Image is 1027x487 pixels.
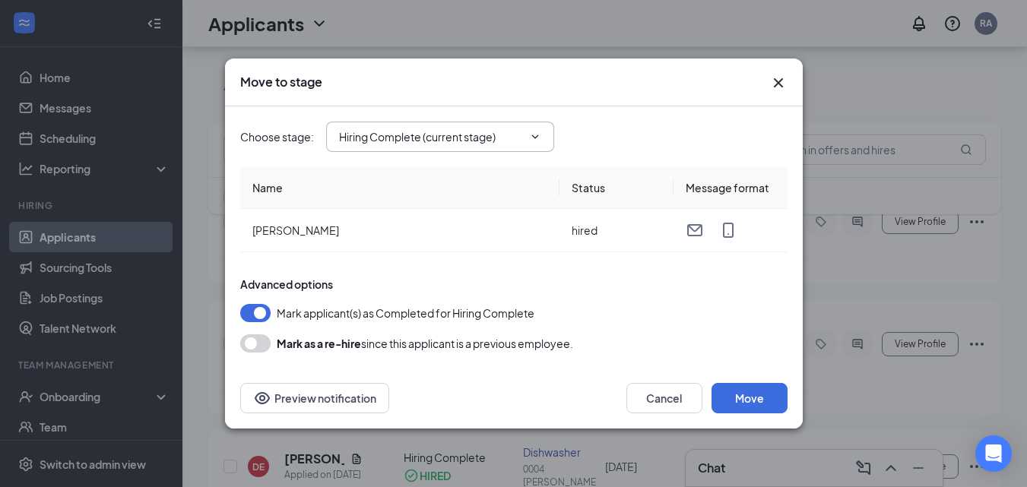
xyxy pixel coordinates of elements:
span: [PERSON_NAME] [252,223,339,237]
b: Mark as a re-hire [277,337,361,350]
svg: MobileSms [719,221,737,239]
button: Preview notificationEye [240,383,389,413]
th: Name [240,167,559,209]
h3: Move to stage [240,74,322,90]
th: Message format [674,167,788,209]
span: Mark applicant(s) as Completed for Hiring Complete [277,304,534,322]
svg: Cross [769,74,788,92]
th: Status [559,167,674,209]
div: Advanced options [240,277,788,292]
svg: ChevronDown [529,131,541,143]
span: Choose stage : [240,128,314,145]
button: Move [712,383,788,413]
button: Close [769,74,788,92]
button: Cancel [626,383,702,413]
td: hired [559,209,674,252]
div: since this applicant is a previous employee. [277,334,573,353]
svg: Eye [253,389,271,407]
div: Open Intercom Messenger [975,435,1012,472]
svg: Email [686,221,704,239]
